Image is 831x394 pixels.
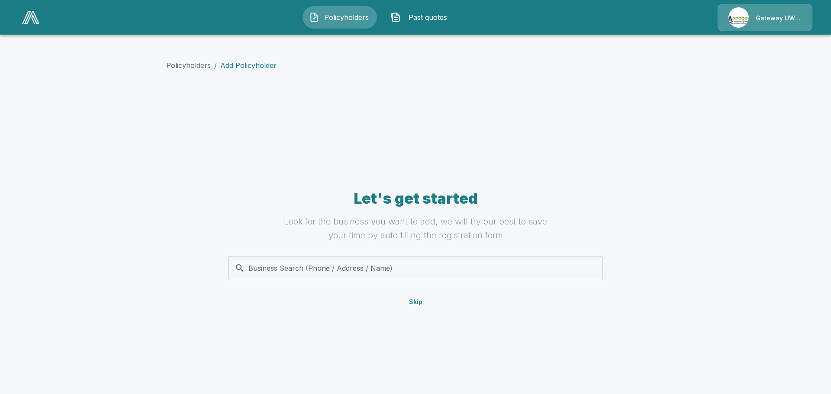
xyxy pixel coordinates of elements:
img: Past quotes Icon [390,12,401,22]
span: Past quotes [404,12,452,22]
li: / [214,60,217,70]
img: Policyholders Icon [309,12,319,22]
p: Add Policyholder [220,60,277,70]
button: Policyholders IconPolicyholders [303,6,377,29]
h6: Look for the business you want to add, we will try our best to save your time by auto filling the... [278,215,553,242]
span: Policyholders [323,12,370,22]
button: Skip [402,294,429,310]
h4: Let's get started [278,189,553,208]
button: Past quotes IconPast quotes [384,6,458,29]
nav: breadcrumb [166,60,665,70]
img: AA Logo [22,11,39,24]
a: Policyholders [166,61,211,70]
